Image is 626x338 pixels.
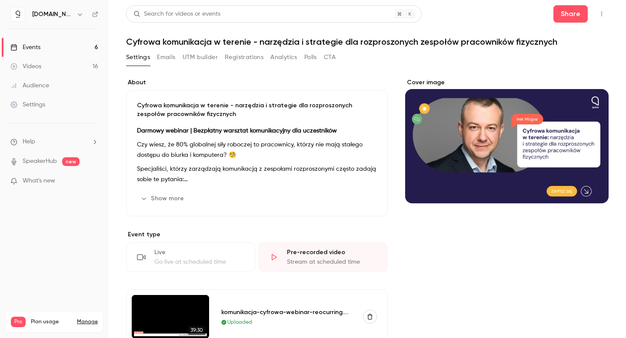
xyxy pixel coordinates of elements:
[183,50,218,64] button: UTM builder
[405,78,609,87] label: Cover image
[154,258,244,266] div: Go live at scheduled time
[188,325,206,335] span: 39:30
[126,50,150,64] button: Settings
[23,157,57,166] a: SpeakerHub
[10,62,41,71] div: Videos
[137,164,377,185] p: Specjaliści, którzy zarządzają komunikacją z zespołami rozproszonymi często zadają sobie te pytania:
[287,258,377,266] div: Stream at scheduled time
[221,308,353,317] div: komunikacja-cyfrowa-webinar-reocurring.mp4
[126,230,388,239] p: Event type
[225,50,263,64] button: Registrations
[23,137,35,146] span: Help
[137,128,337,134] strong: Darmowy webinar | Bezpłatny warsztat komunikacyjny dla uczestników
[31,318,72,325] span: Plan usage
[270,50,297,64] button: Analytics
[62,157,80,166] span: new
[154,248,244,257] div: Live
[304,50,317,64] button: Polls
[126,36,609,47] h1: Cyfrowa komunikacja w terenie - narzędzia i strategie dla rozproszonych zespołów pracowników fizy...
[157,50,175,64] button: Emails
[77,318,98,325] a: Manage
[10,81,49,90] div: Audience
[32,10,73,19] h6: [DOMAIN_NAME]
[553,5,588,23] button: Share
[133,10,220,19] div: Search for videos or events
[137,139,377,160] p: Czy wiesz, że 80% globalnej siły roboczej to pracownicy, którzy nie mają stałego dostępu do biurk...
[10,100,45,109] div: Settings
[11,317,26,327] span: Pro
[11,7,25,21] img: quico.io
[126,242,255,272] div: LiveGo live at scheduled time
[126,78,388,87] label: About
[10,137,98,146] li: help-dropdown-opener
[259,242,388,272] div: Pre-recorded videoStream at scheduled time
[324,50,336,64] button: CTA
[23,176,55,186] span: What's new
[137,101,377,119] p: Cyfrowa komunikacja w terenie - narzędzia i strategie dla rozproszonych zespołów pracowników fizy...
[405,78,609,203] section: Cover image
[137,192,189,205] button: Show more
[287,248,377,257] div: Pre-recorded video
[10,43,40,52] div: Events
[227,318,252,326] span: Uploaded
